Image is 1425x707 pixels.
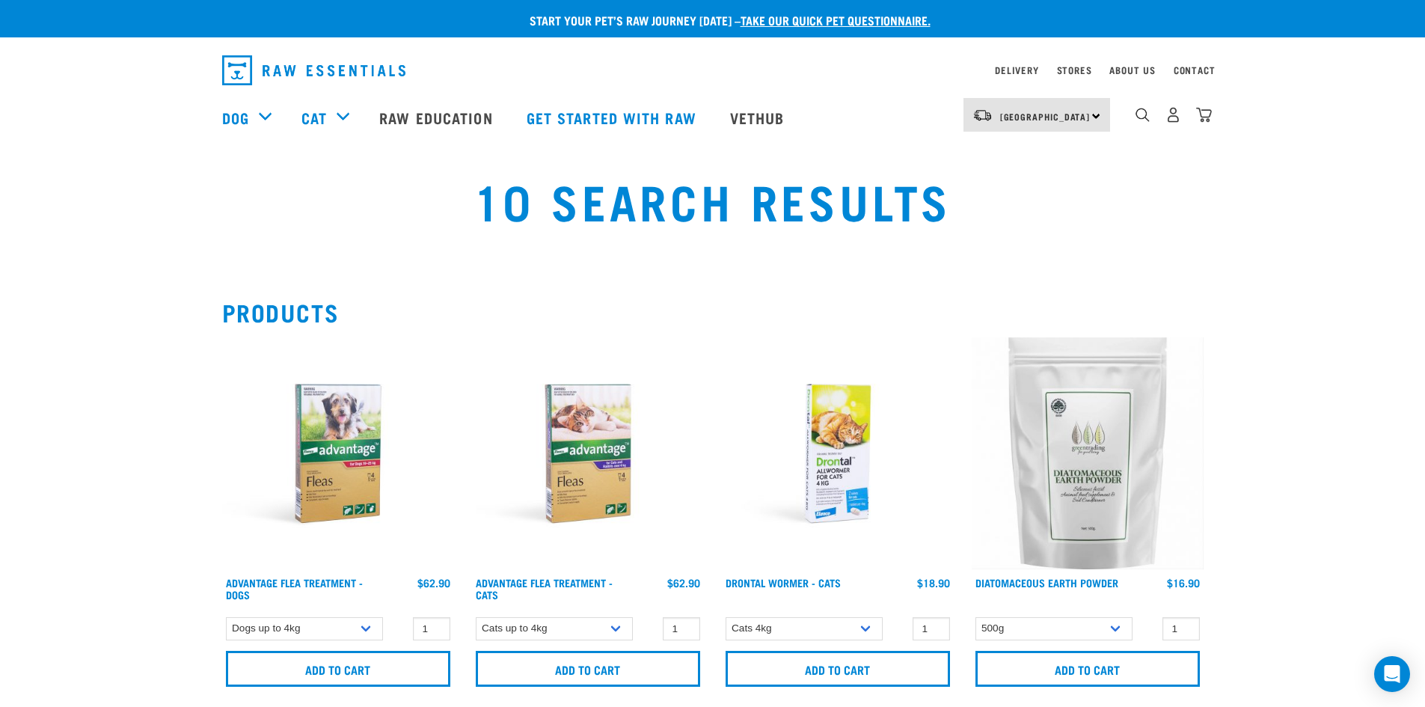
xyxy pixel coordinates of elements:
div: $18.90 [917,577,950,589]
img: van-moving.png [972,108,993,122]
img: Raw Essentials Logo [222,55,405,85]
a: Stores [1057,67,1092,73]
input: 1 [913,617,950,640]
h2: Products [222,299,1204,325]
a: Advantage Flea Treatment - Cats [476,580,613,597]
img: home-icon-1@2x.png [1136,108,1150,122]
a: Diatomaceous Earth Powder [975,580,1118,585]
span: [GEOGRAPHIC_DATA] [1000,114,1091,119]
a: Contact [1174,67,1216,73]
img: RE Product Shoot 2023 Nov8662 [722,337,954,569]
a: Delivery [995,67,1038,73]
nav: dropdown navigation [210,49,1216,91]
img: Diatomaceous earth [972,337,1204,569]
div: Open Intercom Messenger [1374,656,1410,692]
a: About Us [1109,67,1155,73]
a: take our quick pet questionnaire. [741,16,931,23]
h1: 10 Search Results [264,173,1160,227]
input: 1 [663,617,700,640]
img: RE Product Shoot 2023 Nov8660 [472,337,704,569]
a: Advantage Flea Treatment - Dogs [226,580,363,597]
input: Add to cart [975,651,1200,687]
div: $62.90 [417,577,450,589]
a: Dog [222,106,249,129]
img: home-icon@2x.png [1196,107,1212,123]
a: Cat [301,106,327,129]
input: Add to cart [226,651,450,687]
input: Add to cart [476,651,700,687]
a: Raw Education [364,88,511,147]
img: RE Product Shoot 2023 Nov8657 [222,337,454,569]
a: Drontal Wormer - Cats [726,580,841,585]
input: 1 [413,617,450,640]
input: Add to cart [726,651,950,687]
div: $62.90 [667,577,700,589]
a: Get started with Raw [512,88,715,147]
img: user.png [1165,107,1181,123]
input: 1 [1162,617,1200,640]
div: $16.90 [1167,577,1200,589]
a: Vethub [715,88,803,147]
